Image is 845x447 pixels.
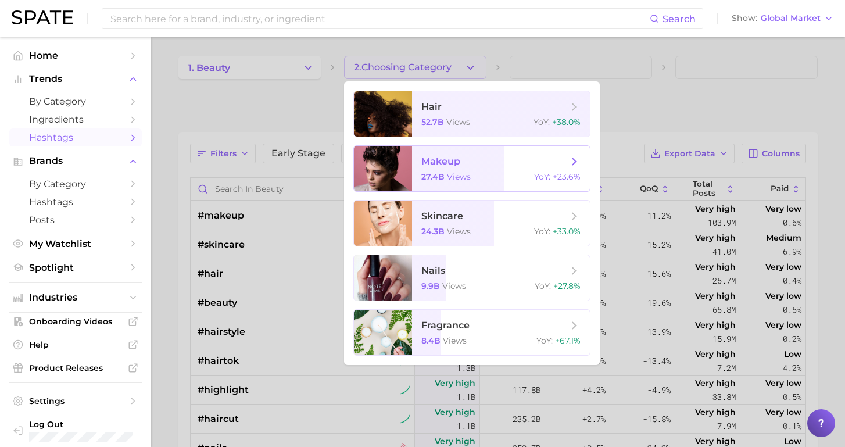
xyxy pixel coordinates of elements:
span: skincare [421,210,463,221]
span: YoY : [535,281,551,291]
span: +67.1% [555,335,581,346]
span: views [443,335,467,346]
span: Brands [29,156,122,166]
span: fragrance [421,320,470,331]
button: Trends [9,70,142,88]
a: Help [9,336,142,353]
a: Log out. Currently logged in with e-mail emilydy@benefitcosmetics.com. [9,416,142,446]
span: views [446,117,470,127]
span: Onboarding Videos [29,316,122,327]
span: +23.6% [553,171,581,182]
span: Ingredients [29,114,122,125]
span: My Watchlist [29,238,122,249]
span: +27.8% [553,281,581,291]
ul: 2.Choosing Category [344,81,600,365]
button: ShowGlobal Market [729,11,836,26]
span: Log Out [29,419,159,430]
span: +33.0% [553,226,581,237]
span: makeup [421,156,460,167]
span: by Category [29,96,122,107]
span: 9.9b [421,281,440,291]
a: Hashtags [9,128,142,146]
span: Settings [29,396,122,406]
span: Trends [29,74,122,84]
span: Search [663,13,696,24]
a: Ingredients [9,110,142,128]
span: Hashtags [29,196,122,208]
span: by Category [29,178,122,189]
span: Product Releases [29,363,122,373]
button: Brands [9,152,142,170]
img: SPATE [12,10,73,24]
span: Spotlight [29,262,122,273]
span: YoY : [534,171,550,182]
span: Help [29,339,122,350]
a: by Category [9,175,142,193]
a: My Watchlist [9,235,142,253]
span: Show [732,15,757,22]
span: views [447,226,471,237]
a: Home [9,47,142,65]
span: hair [421,101,442,112]
span: Industries [29,292,122,303]
span: Hashtags [29,132,122,143]
span: 8.4b [421,335,441,346]
span: YoY : [536,335,553,346]
button: Industries [9,289,142,306]
span: Global Market [761,15,821,22]
span: views [447,171,471,182]
input: Search here for a brand, industry, or ingredient [109,9,650,28]
a: Product Releases [9,359,142,377]
span: 24.3b [421,226,445,237]
span: nails [421,265,445,276]
span: 52.7b [421,117,444,127]
span: 27.4b [421,171,445,182]
span: Home [29,50,122,61]
a: Onboarding Videos [9,313,142,330]
span: +38.0% [552,117,581,127]
span: views [442,281,466,291]
a: Posts [9,211,142,229]
span: YoY : [534,226,550,237]
a: Settings [9,392,142,410]
a: Hashtags [9,193,142,211]
a: Spotlight [9,259,142,277]
span: YoY : [534,117,550,127]
a: by Category [9,92,142,110]
span: Posts [29,214,122,226]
